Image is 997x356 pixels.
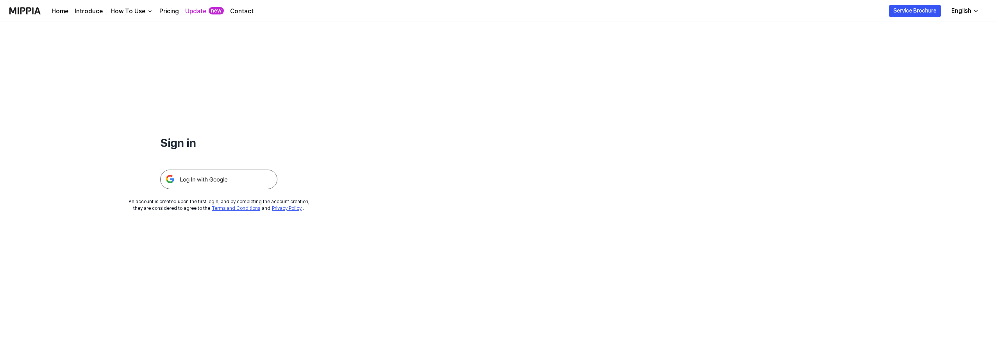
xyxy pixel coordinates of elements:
a: Contact [230,7,254,16]
div: An account is created upon the first login, and by completing the account creation, they are cons... [129,199,309,212]
h1: Sign in [160,134,277,151]
div: new [209,7,224,15]
a: Home [52,7,68,16]
button: Service Brochure [889,5,941,17]
button: English [945,3,984,19]
a: Privacy Policy [272,206,302,211]
a: Introduce [75,7,103,16]
div: How To Use [109,7,147,16]
a: Update [185,7,206,16]
div: English [950,6,973,16]
button: How To Use [109,7,153,16]
a: Terms and Conditions [212,206,260,211]
img: 구글 로그인 버튼 [160,170,277,189]
a: Pricing [159,7,179,16]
